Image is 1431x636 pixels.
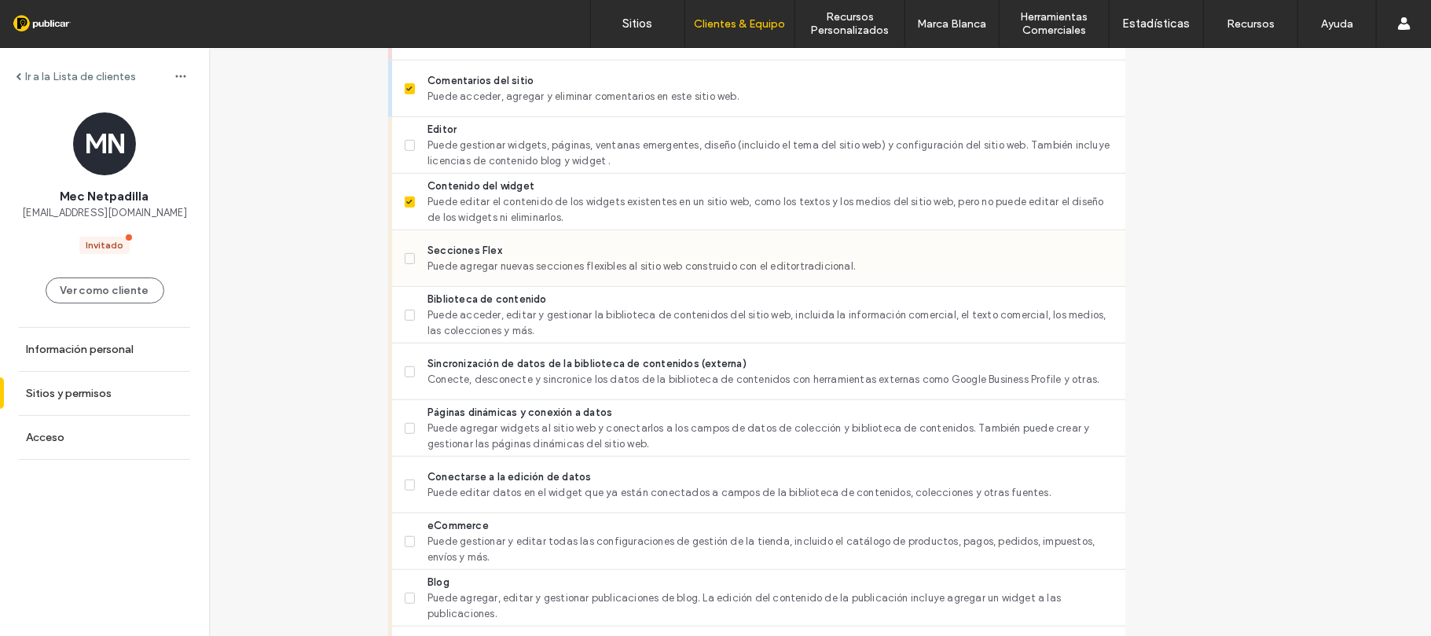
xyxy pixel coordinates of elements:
[427,485,1112,501] span: Puede editar datos en el widget que ya están conectados a campos de la biblioteca de contenidos, ...
[427,356,1112,372] span: Sincronización de datos de la biblioteca de contenidos (externa)
[427,122,1112,138] span: Editor
[46,278,164,303] button: Ver como cliente
[25,70,136,83] label: Ir a la Lista de clientes
[427,590,1112,622] span: Puede agregar, editar y gestionar publicaciones de blog. La edición del contenido de la publicaci...
[427,292,1112,307] span: Biblioteca de contenido
[1123,17,1191,31] label: Estadísticas
[427,534,1112,565] span: Puede gestionar y editar todas las configuraciones de gestión de la tienda, incluido el catálogo ...
[1321,17,1353,31] label: Ayuda
[427,421,1112,452] span: Puede agregar widgets al sitio web y conectarlos a los campos de datos de colección y biblioteca ...
[427,469,1112,485] span: Conectarse a la edición de datos
[26,387,112,400] label: Sitios y permisos
[427,518,1112,534] span: eCommerce
[427,575,1112,590] span: Blog
[427,138,1112,169] span: Puede gestionar widgets, páginas, ventanas emergentes, diseño (incluido el tema del sitio web) y ...
[34,11,77,25] span: Ayuda
[26,343,134,356] label: Información personal
[60,188,149,205] span: Mec Netpadilla
[427,405,1112,421] span: Páginas dinámicas y conexión a datos
[1000,10,1109,37] label: Herramientas Comerciales
[1227,17,1275,31] label: Recursos
[918,17,987,31] label: Marca Blanca
[427,243,1112,259] span: Secciones Flex
[427,194,1112,226] span: Puede editar el contenido de los widgets existentes en un sitio web, como los textos y los medios...
[86,238,123,252] div: Invitado
[795,10,904,37] label: Recursos Personalizados
[427,372,1112,388] span: Conecte, desconecte y sincronice los datos de la biblioteca de contenidos con herramientas extern...
[427,307,1112,339] span: Puede acceder, editar y gestionar la biblioteca de contenidos del sitio web, incluida la informac...
[623,17,653,31] label: Sitios
[695,17,786,31] label: Clientes & Equipo
[427,178,1112,194] span: Contenido del widget
[73,112,136,175] div: MN
[427,259,1112,274] span: Puede agregar nuevas secciones flexibles al sitio web construido con el editortradicional.
[427,89,1112,105] span: Puede acceder, agregar y eliminar comentarios en este sitio web.
[427,73,1112,89] span: Comentarios del sitio
[26,431,64,444] label: Acceso
[22,205,187,221] span: [EMAIL_ADDRESS][DOMAIN_NAME]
